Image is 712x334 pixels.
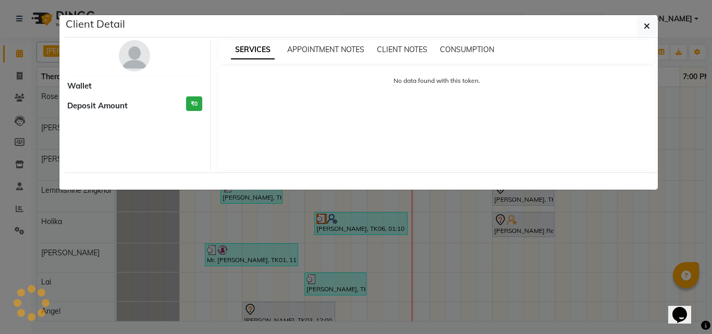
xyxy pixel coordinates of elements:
img: avatar [119,40,150,71]
span: SERVICES [231,41,275,59]
p: No data found with this token. [229,76,645,85]
span: CLIENT NOTES [377,45,427,54]
h3: ₹0 [186,96,202,112]
h5: Client Detail [66,16,125,32]
span: CONSUMPTION [440,45,494,54]
iframe: chat widget [668,292,702,324]
span: APPOINTMENT NOTES [287,45,364,54]
span: Deposit Amount [67,100,128,112]
span: Wallet [67,80,92,92]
